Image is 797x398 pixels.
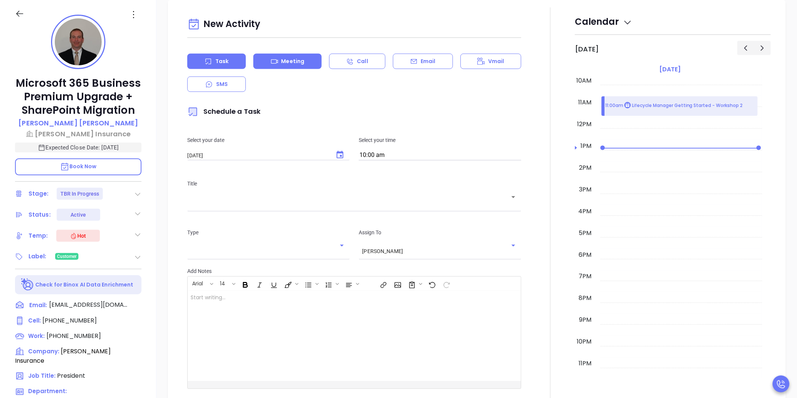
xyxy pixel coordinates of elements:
span: Insert Unordered List [301,277,320,290]
button: Open [337,240,347,251]
h2: [DATE] [575,45,599,53]
span: Job Title: [28,372,56,380]
span: Arial [188,280,207,285]
p: Email [421,57,436,65]
div: 11pm [577,359,593,368]
span: [EMAIL_ADDRESS][DOMAIN_NAME] [49,300,128,309]
button: Open [508,192,519,202]
p: [PERSON_NAME] [PERSON_NAME] [18,118,138,128]
span: Font family [188,277,215,290]
div: 1pm [579,142,593,151]
div: 7pm [577,272,593,281]
button: Arial [188,277,209,290]
a: [DATE] [658,64,682,75]
span: Insert Ordered List [321,277,341,290]
div: 10am [575,76,593,85]
div: 2pm [577,163,593,172]
img: profile-user [55,18,102,65]
span: Insert Image [390,277,404,290]
div: TBR In Progress [60,188,99,200]
button: Next day [754,41,771,55]
span: Surveys [405,277,424,290]
span: Work: [28,332,45,340]
span: Underline [266,277,280,290]
button: Previous day [737,41,754,55]
span: Align [341,277,361,290]
div: 3pm [577,185,593,194]
div: 12pm [576,120,593,129]
div: 10pm [575,338,593,347]
span: Company: [28,347,59,355]
span: Italic [252,277,266,290]
img: Ai-Enrich-DaqCidB-.svg [21,278,34,291]
div: Hot [70,231,86,240]
p: Select your date [187,136,350,144]
p: Title [187,179,521,188]
p: Microsoft 365 Business Premium Upgrade + SharePoint Migration [15,77,141,117]
button: Choose date, selected date is Oct 9, 2025 [331,146,349,164]
div: 8pm [577,294,593,303]
span: Insert link [376,277,389,290]
span: Book Now [60,163,97,170]
div: New Activity [187,15,521,34]
input: MM/DD/YYYY [187,152,328,158]
div: Stage: [29,188,49,199]
span: 14 [216,280,229,285]
span: Email: [29,300,47,310]
span: Fill color or set the text color [281,277,300,290]
a: [PERSON_NAME] [PERSON_NAME] [18,118,138,129]
span: Redo [439,277,453,290]
div: 5pm [577,229,593,238]
div: Active [71,209,86,221]
p: Meeting [281,57,304,65]
div: 6pm [577,250,593,259]
p: Expected Close Date: [DATE] [15,143,141,152]
span: Department: [28,387,67,395]
span: Undo [425,277,438,290]
span: Customer [57,252,77,261]
span: Cell : [28,317,41,324]
div: Temp: [29,230,48,241]
p: Select your time [359,136,521,144]
span: Schedule a Task [187,107,260,116]
p: Task [215,57,229,65]
p: 11:00am Lifecycle Manager Getting Started - Workshop 2 [605,102,743,110]
div: 11am [577,98,593,107]
button: 14 [216,277,231,290]
div: Label: [29,251,47,262]
span: [PERSON_NAME] Insurance [15,347,111,365]
span: [PHONE_NUMBER] [42,316,97,325]
p: Check for Binox AI Data Enrichment [35,281,133,289]
p: Add Notes [187,267,521,275]
span: President [57,371,85,380]
button: Open [508,240,519,251]
p: SMS [216,80,228,88]
span: Font size [216,277,237,290]
span: Bold [238,277,251,290]
span: [PHONE_NUMBER] [47,332,101,340]
a: [PERSON_NAME] Insurance [15,129,141,139]
div: 9pm [577,316,593,325]
p: Call [357,57,368,65]
div: 4pm [577,207,593,216]
p: Type [187,228,350,237]
span: Calendar [575,15,632,28]
p: Vmail [488,57,504,65]
p: Assign To [359,228,521,237]
div: Status: [29,209,51,220]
